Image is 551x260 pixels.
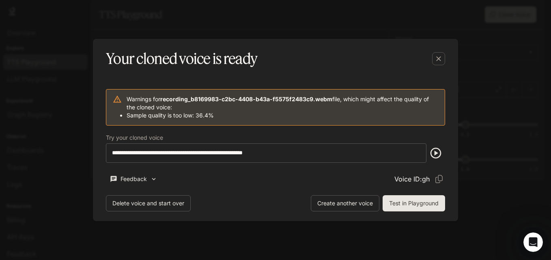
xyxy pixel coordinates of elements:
[106,195,191,211] button: Delete voice and start over
[523,232,543,252] iframe: Intercom live chat
[433,173,445,185] button: Copy Voice ID
[127,92,438,123] div: Warnings for file, which might affect the quality of the cloned voice:
[394,174,430,184] p: Voice ID: gh
[106,135,163,141] p: Try your cloned voice
[383,195,445,211] button: Test in Playground
[106,173,161,186] button: Feedback
[160,96,332,102] b: recording_b8169983-c2bc-4408-b43a-f5575f2483c9.webm
[127,111,438,119] li: Sample quality is too low: 36.4%
[106,49,257,69] h5: Your cloned voice is ready
[311,195,379,211] button: Create another voice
